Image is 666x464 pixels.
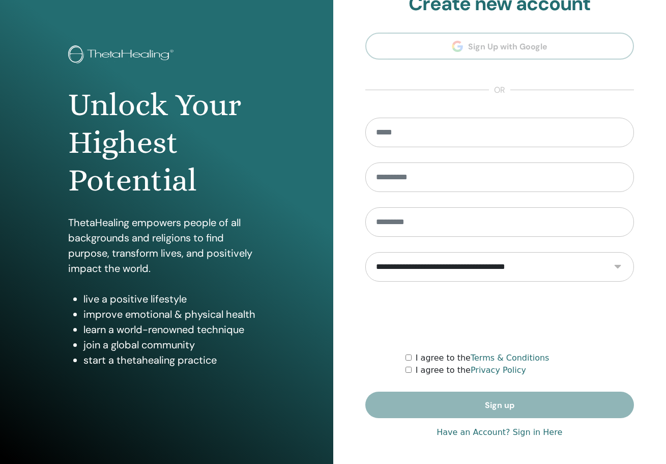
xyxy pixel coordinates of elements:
[416,352,549,364] label: I agree to the
[471,365,526,375] a: Privacy Policy
[83,307,265,322] li: improve emotional & physical health
[68,86,265,200] h1: Unlock Your Highest Potential
[83,352,265,368] li: start a thetahealing practice
[83,322,265,337] li: learn a world-renowned technique
[489,84,510,96] span: or
[83,337,265,352] li: join a global community
[68,215,265,276] p: ThetaHealing empowers people of all backgrounds and religions to find purpose, transform lives, a...
[416,364,526,376] label: I agree to the
[471,353,549,363] a: Terms & Conditions
[422,297,577,337] iframe: reCAPTCHA
[83,291,265,307] li: live a positive lifestyle
[437,426,562,439] a: Have an Account? Sign in Here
